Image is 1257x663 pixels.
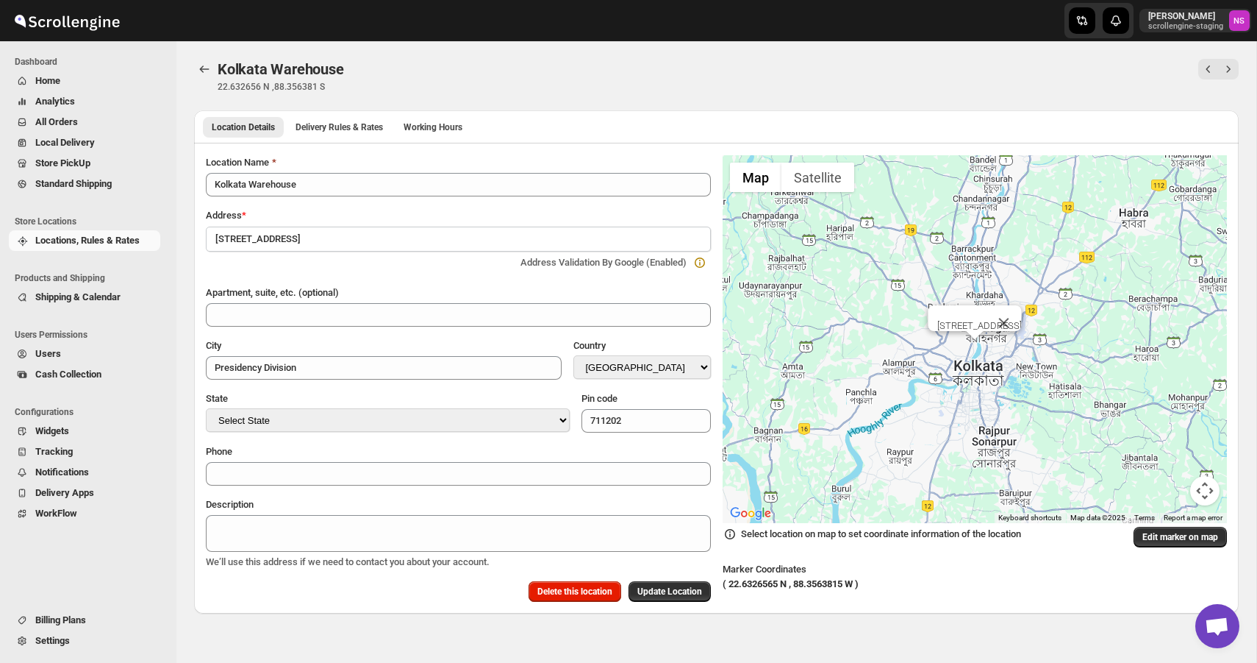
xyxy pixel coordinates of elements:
[1190,476,1220,506] button: Map camera controls
[1198,59,1239,79] nav: Pagination
[194,59,215,79] button: Back
[296,121,383,133] span: Delivery Rules & Rates
[628,581,711,602] button: Update Location
[9,610,160,631] button: Billing Plans
[726,504,775,523] a: Open this area in Google Maps (opens a new window)
[206,340,221,351] span: City
[9,91,160,112] button: Analytics
[15,216,166,227] span: Store Locations
[35,291,121,302] span: Shipping & Calendar
[35,508,77,519] span: WorkFlow
[404,121,462,133] span: Working Hours
[212,121,275,133] span: Location Details
[1234,16,1245,26] text: NS
[35,369,101,380] span: Cash Collection
[35,157,90,169] span: Store PickUp
[15,272,166,284] span: Products and Shipping
[1134,514,1155,522] a: Terms (opens in new tab)
[9,503,160,524] button: WorkFlow
[998,513,1061,523] button: Keyboard shortcuts
[520,257,687,268] span: Address Validation By Google (Enabled)
[35,487,94,498] span: Delivery Apps
[35,425,69,436] span: Widgets
[730,163,781,192] button: Show street map
[12,2,122,39] img: ScrollEngine
[35,178,112,189] span: Standard Shipping
[9,112,160,132] button: All Orders
[726,504,775,523] img: Google
[9,421,160,442] button: Widgets
[537,586,612,598] span: Delete this location
[1218,59,1239,79] button: Next
[637,586,702,598] span: Update Location
[9,631,160,651] button: Settings
[35,348,61,359] span: Users
[937,320,1021,331] div: [STREET_ADDRESS]
[206,208,711,223] div: Address
[15,56,166,68] span: Dashboard
[35,96,75,107] span: Analytics
[1198,59,1219,79] button: Previous
[206,446,232,457] span: Phone
[9,344,160,364] button: Users
[9,230,160,251] button: Locations, Rules & Rates
[1070,514,1125,522] span: Map data ©2025
[35,137,95,148] span: Local Delivery
[35,446,73,457] span: Tracking
[573,338,711,355] div: Country
[218,60,344,78] span: Kolkata Warehouse
[206,157,269,168] span: Location Name
[35,614,86,625] span: Billing Plans
[35,235,140,246] span: Locations, Rules & Rates
[1229,10,1250,31] span: Nawneet Sharma
[1195,604,1239,648] div: Open chat
[723,523,1228,592] div: Marker Coordinates
[9,483,160,503] button: Delivery Apps
[9,71,160,91] button: Home
[218,81,765,93] p: 22.632656 N ,88.356381 S
[35,467,89,478] span: Notifications
[15,329,166,341] span: Users Permissions
[723,527,1021,542] div: Select location on map to set coordinate information of the location
[723,578,859,589] b: ( 22.6326565 N , 88.3563815 W )
[9,462,160,483] button: Notifications
[35,75,60,86] span: Home
[1164,514,1222,522] a: Report a map error
[529,581,621,602] button: Delete this location
[206,227,711,252] input: Enter a location
[9,287,160,308] button: Shipping & Calendar
[15,406,166,418] span: Configurations
[986,305,1021,341] button: Close
[1134,527,1227,547] button: Edit marker on map
[1148,10,1223,22] p: [PERSON_NAME]
[206,391,570,408] div: State
[1139,9,1251,32] button: User menu
[9,442,160,462] button: Tracking
[206,499,254,510] span: Description
[9,364,160,385] button: Cash Collection
[1142,531,1218,543] span: Edit marker on map
[781,163,854,192] button: Show satellite imagery
[581,393,617,404] span: Pin code
[206,556,490,567] span: We’ll use this address if we need to contact you about your account.
[35,116,78,127] span: All Orders
[1148,22,1223,31] p: scrollengine-staging
[206,287,339,298] span: Apartment, suite, etc. (optional)
[35,635,70,646] span: Settings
